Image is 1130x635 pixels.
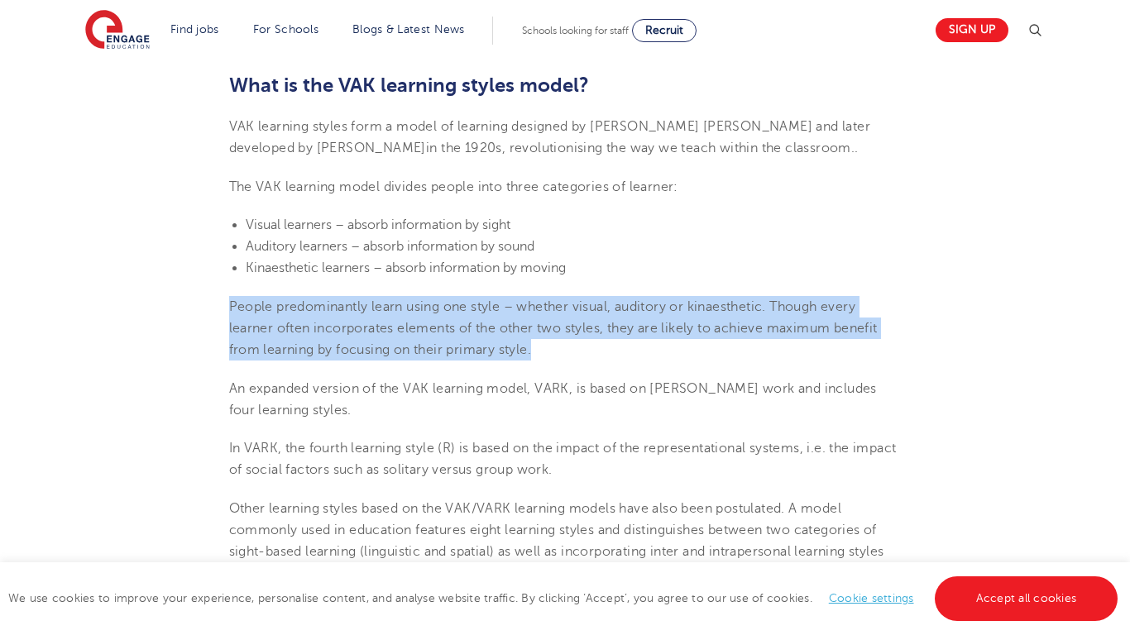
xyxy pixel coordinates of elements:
span: VAK learning styles form a model of learning designed by [PERSON_NAME] [PERSON_NAME] and later de... [229,119,871,155]
span: Recruit [645,24,683,36]
span: An expanded version of the VAK learning model, VARK, is based on [PERSON_NAME] work and includes ... [229,381,877,418]
b: What is the VAK learning styles model? [229,74,589,97]
a: For Schools [253,23,318,36]
span: The VAK learning model divides people into three categories of learner: [229,179,678,194]
span: Kinaesthetic learners – absorb information by moving [246,260,566,275]
span: People predominantly learn using one style – whether visual, auditory or kinaesthetic. Though eve... [229,299,878,358]
span: Schools looking for staff [522,25,629,36]
span: In VARK, the fourth learning style (R) is based on the impact of the representational systems, i.... [229,441,897,477]
span: in the 1920s, revolutionising the way we teach within the classroom. [426,141,855,155]
a: Cookie settings [829,592,914,604]
a: Find jobs [170,23,219,36]
a: Sign up [936,18,1008,42]
span: Other learning styles based on the VAK/VARK learning models have also been postulated. A model co... [229,501,884,581]
a: Recruit [632,19,697,42]
img: Engage Education [85,10,150,51]
a: Accept all cookies [935,576,1118,621]
a: Blogs & Latest News [352,23,465,36]
span: We use cookies to improve your experience, personalise content, and analyse website traffic. By c... [8,592,1122,604]
span: Auditory learners – absorb information by sound [246,239,534,254]
span: Visual learners – absorb information by sight [246,217,510,232]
